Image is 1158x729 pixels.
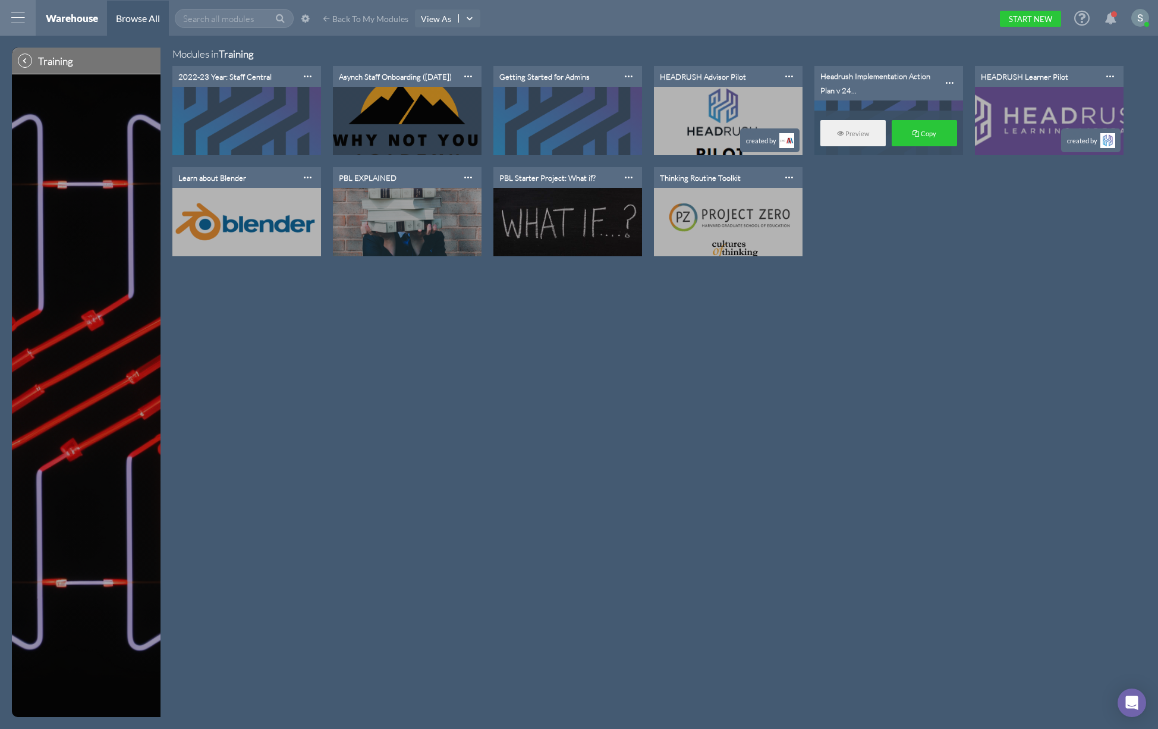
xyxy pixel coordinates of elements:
[38,55,137,67] div: Training
[921,129,936,138] span: Copy
[1131,9,1149,27] img: ACg8ocKKX03B5h8i416YOfGGRvQH7qkhkMU_izt_hUWC0FdG_LDggA=s96-c
[107,1,169,36] a: Browse All
[660,72,746,81] div: HEADRUSH Advisor Pilot
[219,48,254,60] span: Training
[116,12,160,24] span: Browse All
[178,72,272,81] div: 2022-23 Year: Staff Central
[339,173,397,183] div: PBL EXPLAINED
[499,72,590,81] div: Getting Started for Admins
[175,9,294,28] input: Search all modules
[1118,689,1146,717] div: Open Intercom Messenger
[332,14,408,24] span: Back To My Modules
[820,71,930,95] div: Headrush Implementation Action Plan v 24...
[981,72,1068,81] div: HEADRUSH Learner Pilot
[746,137,776,144] span: created by
[317,1,413,37] a: Back To My Modules
[845,129,869,138] span: Preview
[499,173,596,183] div: PBL Starter Project: What if?
[660,173,741,183] div: Thinking Routine Toolkit
[820,120,886,146] button: Preview
[339,72,452,81] div: Asynch Staff Onboarding ([DATE])
[178,173,246,183] div: Learn about Blender
[172,48,1158,66] div: Modules in
[1067,137,1097,144] span: created by
[1000,11,1061,27] a: Start New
